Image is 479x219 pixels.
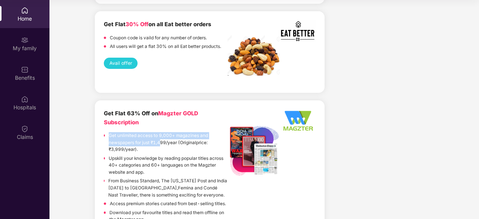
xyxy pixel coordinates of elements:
img: svg+xml;base64,PHN2ZyBpZD0iQ2xhaW0iIHhtbG5zPSJodHRwOi8vd3d3LnczLm9yZy8yMDAwL3N2ZyIgd2lkdGg9IjIwIi... [21,125,28,133]
img: Logo%20-%20Option%202_340x220%20-%20Edited.png [280,109,316,132]
p: Upskill your knowledge by reading popular titles across 40+ categories and 60+ languages on the M... [109,155,228,176]
p: From Business Standard, The [US_STATE] Post and India [DATE] to [GEOGRAPHIC_DATA],Femina and Cond... [108,177,228,198]
button: Avail offer [104,58,138,69]
p: Coupon code is vaild for any number of orders. [110,34,207,42]
img: Screenshot%202022-11-17%20at%202.10.19%20PM.png [280,20,316,42]
img: svg+xml;base64,PHN2ZyBpZD0iSG9zcGl0YWxzIiB4bWxucz0iaHR0cDovL3d3dy53My5vcmcvMjAwMC9zdmciIHdpZHRoPS... [21,95,28,103]
p: All users will get a flat 30% on all Eat better products. [110,43,221,50]
span: Magzter GOLD Subscription [104,110,198,125]
img: svg+xml;base64,PHN2ZyB3aWR0aD0iMjAiIGhlaWdodD0iMjAiIHZpZXdCb3g9IjAgMCAyMCAyMCIgZmlsbD0ibm9uZSIgeG... [21,36,28,44]
img: Screenshot%202022-11-18%20at%2012.32.13%20PM.png [228,35,280,76]
p: Access premium stories curated from best-selling titles. [110,200,226,207]
img: Listing%20Image%20-%20Option%201%20-%20Edited.png [228,124,280,177]
p: Get unlimited access to 9,000+ magazines and newspapers for just ₹1,499/year (Originalprice: ₹3,9... [109,132,228,153]
span: 30% Off [126,21,148,28]
img: svg+xml;base64,PHN2ZyBpZD0iQmVuZWZpdHMiIHhtbG5zPSJodHRwOi8vd3d3LnczLm9yZy8yMDAwL3N2ZyIgd2lkdGg9Ij... [21,66,28,73]
b: Get Flat 63% Off on [104,110,198,125]
img: svg+xml;base64,PHN2ZyBpZD0iSG9tZSIgeG1sbnM9Imh0dHA6Ly93d3cudzMub3JnLzIwMDAvc3ZnIiB3aWR0aD0iMjAiIG... [21,7,28,14]
b: Get Flat on all Eat better orders [104,21,211,28]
